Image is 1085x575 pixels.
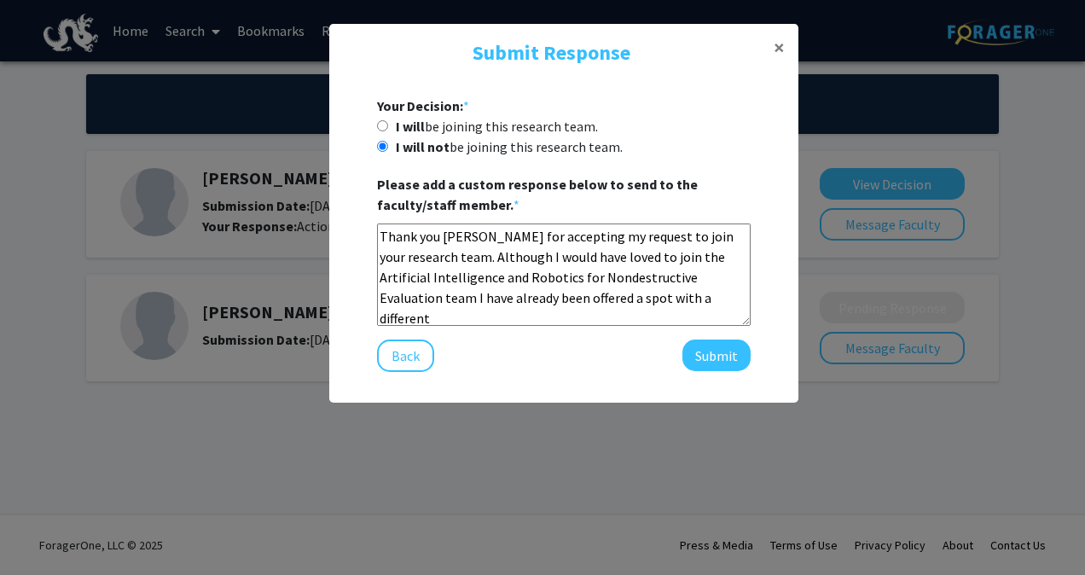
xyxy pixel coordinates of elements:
[774,34,785,61] span: ×
[377,176,698,213] b: Please add a custom response below to send to the faculty/staff member.
[377,97,463,114] b: Your Decision:
[13,498,73,562] iframe: Chat
[396,138,450,155] b: I will not
[343,38,760,68] h4: Submit Response
[377,340,434,372] button: Back
[682,340,751,371] button: Submit
[396,118,425,135] b: I will
[396,136,623,157] label: be joining this research team.
[760,24,798,72] button: Close
[396,116,598,136] label: be joining this research team.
